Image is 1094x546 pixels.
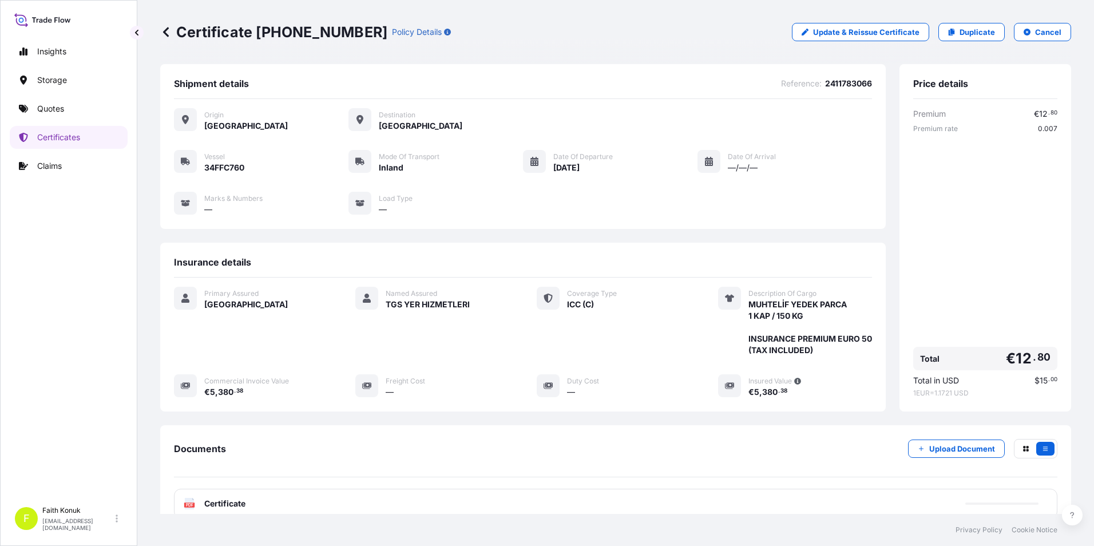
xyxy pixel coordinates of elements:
span: [GEOGRAPHIC_DATA] [204,120,288,132]
span: $ [1034,377,1040,385]
p: Storage [37,74,67,86]
button: Cancel [1014,23,1071,41]
a: Update & Reissue Certificate [792,23,929,41]
span: ICC (C) [567,299,594,310]
span: 5 [754,388,759,396]
span: Total in USD [913,375,959,386]
span: Premium rate [913,124,958,133]
p: Policy Details [392,26,442,38]
span: 38 [780,389,787,393]
span: 380 [762,388,778,396]
span: Destination [379,110,415,120]
span: 12 [1039,110,1048,118]
span: Primary Assured [204,289,259,298]
span: Insured Value [748,377,792,386]
p: Cancel [1035,26,1061,38]
a: Storage [10,69,128,92]
a: Claims [10,155,128,177]
span: 0.007 [1038,124,1057,133]
span: Coverage Type [567,289,617,298]
span: Named Assured [386,289,437,298]
span: 80 [1037,354,1051,361]
p: Update & Reissue Certificate [813,26,919,38]
span: Marks & Numbers [204,194,263,203]
a: Privacy Policy [956,525,1002,535]
a: Duplicate [938,23,1005,41]
span: 15 [1040,377,1048,385]
p: Faith Konuk [42,506,113,515]
span: Certificate [204,498,245,509]
span: Total [920,353,940,365]
span: . [1048,378,1050,382]
span: . [1048,111,1050,115]
span: Reference : [781,78,822,89]
span: — [386,386,394,398]
span: Description Of Cargo [748,289,816,298]
text: PDF [186,503,193,507]
span: [GEOGRAPHIC_DATA] [204,299,288,310]
span: € [1034,110,1039,118]
button: Upload Document [908,440,1005,458]
span: 5 [210,388,215,396]
span: MUHTELİF YEDEK PARCA 1 KAP / 150 KG INSURANCE PREMIUM EURO 50 (TAX INCLUDED) [748,299,872,356]
p: Claims [37,160,62,172]
span: 380 [218,388,233,396]
p: Certificate [PHONE_NUMBER] [160,23,387,41]
span: 1 EUR = 1.1721 USD [913,389,1057,398]
span: Inland [379,162,403,173]
span: — [204,204,212,215]
span: — [567,386,575,398]
p: Insights [37,46,66,57]
span: Insurance details [174,256,251,268]
span: Vessel [204,152,225,161]
a: Certificates [10,126,128,149]
span: € [1006,351,1016,366]
span: Shipment details [174,78,249,89]
span: Date of Departure [553,152,613,161]
span: € [204,388,210,396]
span: Duty Cost [567,377,599,386]
a: Quotes [10,97,128,120]
span: Load Type [379,194,413,203]
p: Certificates [37,132,80,143]
span: . [1033,354,1036,361]
span: Date of Arrival [728,152,776,161]
span: 12 [1016,351,1031,366]
span: . [234,389,236,393]
p: Quotes [37,103,64,114]
span: , [215,388,218,396]
span: 34FFC760 [204,162,244,173]
span: Price details [913,78,968,89]
span: 38 [236,389,243,393]
span: F [23,513,30,524]
span: — [379,204,387,215]
span: . [778,389,780,393]
span: 2411783066 [825,78,872,89]
span: 80 [1051,111,1057,115]
span: Documents [174,443,226,454]
span: Freight Cost [386,377,425,386]
span: , [759,388,762,396]
p: Upload Document [929,443,995,454]
p: Duplicate [960,26,995,38]
span: TGS YER HIZMETLERI [386,299,470,310]
span: [DATE] [553,162,580,173]
span: —/—/— [728,162,758,173]
p: [EMAIL_ADDRESS][DOMAIN_NAME] [42,517,113,531]
a: Cookie Notice [1012,525,1057,535]
a: Insights [10,40,128,63]
span: Premium [913,108,946,120]
span: Commercial Invoice Value [204,377,289,386]
span: [GEOGRAPHIC_DATA] [379,120,462,132]
span: 00 [1051,378,1057,382]
span: Origin [204,110,224,120]
span: € [748,388,754,396]
span: Mode of Transport [379,152,439,161]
